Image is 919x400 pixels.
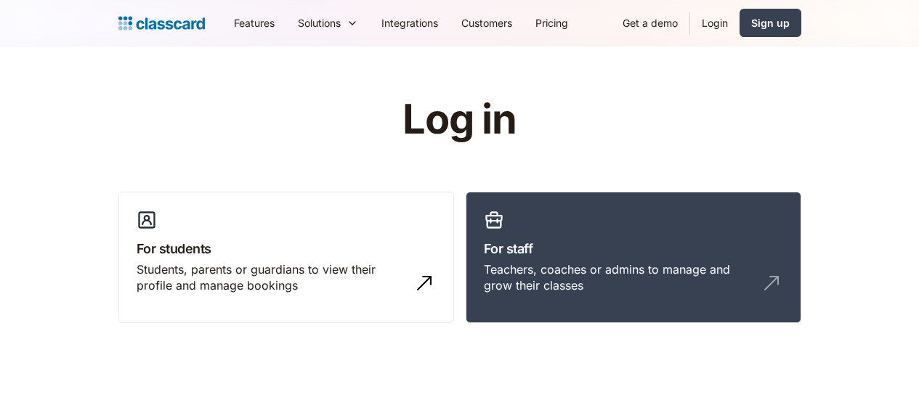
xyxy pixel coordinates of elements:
[118,192,454,324] a: For studentsStudents, parents or guardians to view their profile and manage bookings
[484,239,783,258] h3: For staff
[450,7,524,39] a: Customers
[466,192,801,324] a: For staffTeachers, coaches or admins to manage and grow their classes
[137,239,436,258] h3: For students
[690,7,740,39] a: Login
[611,7,689,39] a: Get a demo
[298,15,341,30] div: Solutions
[137,261,407,294] div: Students, parents or guardians to view their profile and manage bookings
[740,9,801,37] a: Sign up
[484,261,754,294] div: Teachers, coaches or admins to manage and grow their classes
[229,97,690,142] h1: Log in
[286,7,370,39] div: Solutions
[118,13,205,33] a: Logo
[524,7,580,39] a: Pricing
[370,7,450,39] a: Integrations
[751,15,790,30] div: Sign up
[222,7,286,39] a: Features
